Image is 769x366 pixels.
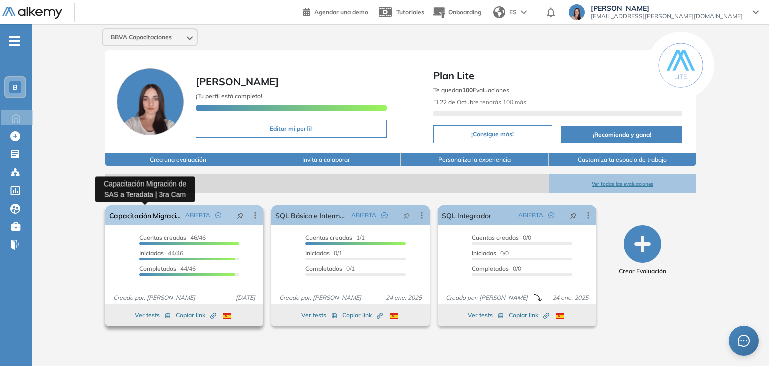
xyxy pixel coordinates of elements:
[396,207,418,223] button: pushpin
[135,309,171,321] button: Ver tests
[472,265,509,272] span: Completados
[518,211,543,220] span: ABIERTA
[139,234,186,241] span: Cuentas creadas
[303,5,368,17] a: Agendar una demo
[468,309,504,321] button: Ver tests
[229,207,251,223] button: pushpin
[117,68,184,135] img: Foto de perfil
[509,309,549,321] button: Copiar link
[111,33,172,41] span: BBVA Capacitaciones
[442,205,491,225] a: SQL Integrador
[252,153,401,166] button: Invita a colaborar
[9,40,20,42] i: -
[591,4,743,12] span: [PERSON_NAME]
[433,68,683,83] span: Plan Lite
[619,225,666,276] button: Crear Evaluación
[462,86,473,94] b: 100
[440,98,479,106] b: 22 de Octubre
[401,153,549,166] button: Personaliza la experiencia
[237,211,244,219] span: pushpin
[305,234,352,241] span: Cuentas creadas
[105,174,549,193] span: Evaluaciones abiertas
[305,249,330,257] span: Iniciadas
[548,212,554,218] span: check-circle
[472,249,496,257] span: Iniciadas
[196,92,262,100] span: ¡Tu perfil está completo!
[185,211,210,220] span: ABIERTA
[433,86,509,94] span: Te quedan Evaluaciones
[591,12,743,20] span: [EMAIL_ADDRESS][PERSON_NAME][DOMAIN_NAME]
[472,249,509,257] span: 0/0
[109,293,199,302] span: Creado por: [PERSON_NAME]
[176,309,216,321] button: Copiar link
[196,75,279,88] span: [PERSON_NAME]
[305,249,342,257] span: 0/1
[301,309,337,321] button: Ver tests
[472,265,521,272] span: 0/0
[433,125,553,143] button: ¡Consigue más!
[305,265,342,272] span: Completados
[396,8,424,16] span: Tutoriales
[548,293,592,302] span: 24 ene. 2025
[139,249,183,257] span: 44/46
[196,120,387,138] button: Editar mi perfil
[472,234,531,241] span: 0/0
[448,8,481,16] span: Onboarding
[2,7,62,19] img: Logo
[390,313,398,319] img: ESP
[442,293,532,302] span: Creado por: [PERSON_NAME]
[95,176,195,202] div: Capacitación Migración de SAS a Teradata | 3ra Cam
[549,174,697,193] button: Ver todas las evaluaciones
[232,293,259,302] span: [DATE]
[432,2,481,23] button: Onboarding
[223,313,231,319] img: ESP
[351,211,376,220] span: ABIERTA
[381,212,388,218] span: check-circle
[570,211,577,219] span: pushpin
[109,205,181,225] a: Capacitación Migración de SAS a Teradata | 3ra Cam
[738,335,750,347] span: message
[472,234,519,241] span: Cuentas creadas
[139,265,176,272] span: Completados
[305,234,365,241] span: 1/1
[275,293,365,302] span: Creado por: [PERSON_NAME]
[433,98,526,106] span: El tendrás 100 más
[556,313,564,319] img: ESP
[275,205,347,225] a: SQL Básico e Intermedio
[561,126,682,143] button: ¡Recomienda y gana!
[342,311,383,320] span: Copiar link
[305,265,355,272] span: 0/1
[139,265,196,272] span: 44/46
[562,207,584,223] button: pushpin
[381,293,426,302] span: 24 ene. 2025
[509,311,549,320] span: Copiar link
[215,212,221,218] span: check-circle
[509,8,517,17] span: ES
[549,153,697,166] button: Customiza tu espacio de trabajo
[619,267,666,276] span: Crear Evaluación
[493,6,505,18] img: world
[521,10,527,14] img: arrow
[13,83,18,91] span: B
[105,153,253,166] button: Crea una evaluación
[403,211,410,219] span: pushpin
[176,311,216,320] span: Copiar link
[342,309,383,321] button: Copiar link
[139,249,164,257] span: Iniciadas
[314,8,368,16] span: Agendar una demo
[139,234,206,241] span: 46/46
